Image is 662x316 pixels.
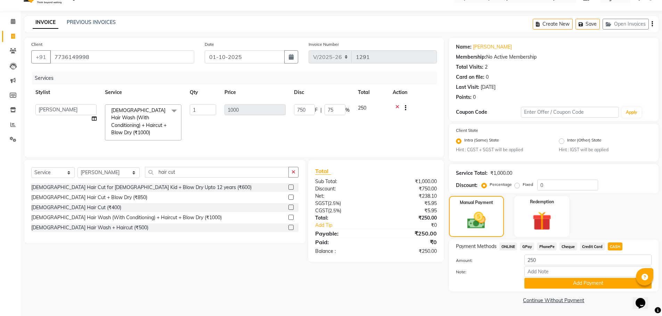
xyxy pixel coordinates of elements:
span: GPay [520,242,534,250]
button: Apply [622,107,641,118]
a: x [150,129,153,136]
div: Points: [456,94,472,101]
label: Invoice Number [309,41,339,48]
div: Card on file: [456,74,484,81]
button: +91 [31,50,51,63]
div: [DEMOGRAPHIC_DATA] Hair Wash + Haircut (₹500) [31,224,148,231]
input: Amount [524,255,652,265]
span: 250 [358,105,366,111]
a: Add Tip [310,222,387,229]
div: Paid: [310,238,376,246]
label: Redemption [530,199,554,205]
th: Action [389,85,437,100]
th: Price [220,85,290,100]
th: Qty [186,85,220,100]
div: Last Visit: [456,84,479,91]
img: _gift.svg [526,209,557,233]
div: ₹0 [376,238,442,246]
a: PREVIOUS INVOICES [67,19,116,25]
label: Intra (Same) State [464,137,499,145]
div: [DATE] [481,84,496,91]
span: Payment Methods [456,243,497,250]
div: ₹1,000.00 [376,178,442,185]
a: [PERSON_NAME] [473,43,512,51]
input: Add Note [524,266,652,277]
a: Continue Without Payment [450,297,657,304]
input: Search or Scan [145,167,289,178]
span: Cheque [559,242,577,250]
div: ₹238.10 [376,193,442,200]
th: Total [354,85,389,100]
input: Enter Offer / Coupon Code [521,107,619,118]
input: Search by Name/Mobile/Email/Code [50,50,194,63]
div: Service Total: [456,170,488,177]
div: Discount: [456,182,477,189]
div: Coupon Code [456,109,521,116]
span: CASH [608,242,623,250]
div: [DEMOGRAPHIC_DATA] Hair Cut for [DEMOGRAPHIC_DATA] Kid + Blow Dry Upto 12 years (₹600) [31,184,252,191]
div: Payable: [310,229,376,238]
span: % [345,106,350,114]
span: [DEMOGRAPHIC_DATA] Hair Wash (With Conditioning) + Haircut + Blow Dry (₹1000) [111,107,166,136]
span: F [315,106,318,114]
span: ONLINE [499,242,517,250]
label: Date [205,41,214,48]
div: ₹1,000.00 [490,170,512,177]
div: 0 [473,94,476,101]
label: Client [31,41,42,48]
div: Total Visits: [456,63,483,71]
div: Services [32,72,442,85]
small: Hint : IGST will be applied [559,147,652,153]
button: Add Payment [524,278,652,289]
div: ₹5.95 [376,207,442,214]
div: Sub Total: [310,178,376,185]
span: SGST [315,200,328,206]
span: PhonePe [537,242,557,250]
span: CGST [315,207,328,214]
a: INVOICE [33,16,58,29]
span: Credit Card [580,242,605,250]
div: Total: [310,214,376,222]
span: 2.5% [329,208,340,213]
div: Net: [310,193,376,200]
span: Total [315,168,331,175]
label: Percentage [490,181,512,188]
button: Create New [533,19,573,29]
small: Hint : CGST + SGST will be applied [456,147,549,153]
div: No Active Membership [456,53,652,61]
div: Balance : [310,248,376,255]
label: Client State [456,127,478,134]
button: Save [575,19,600,29]
div: ₹750.00 [376,185,442,193]
th: Service [101,85,186,100]
div: ( ) [310,200,376,207]
div: ₹5.95 [376,200,442,207]
label: Manual Payment [460,199,493,206]
button: Open Invoices [603,19,649,29]
div: [DEMOGRAPHIC_DATA] Hair Wash (With Conditioning) + Haircut + Blow Dry (₹1000) [31,214,222,221]
div: ₹250.00 [376,214,442,222]
div: 2 [485,63,488,71]
div: ₹0 [387,222,442,229]
div: Membership: [456,53,486,61]
span: | [320,106,322,114]
img: _cash.svg [461,210,491,231]
div: Name: [456,43,472,51]
div: ₹250.00 [376,248,442,255]
th: Stylist [31,85,101,100]
div: ₹250.00 [376,229,442,238]
label: Amount: [451,257,520,264]
div: ( ) [310,207,376,214]
th: Disc [290,85,354,100]
div: Discount: [310,185,376,193]
label: Inter (Other) State [567,137,602,145]
div: [DEMOGRAPHIC_DATA] Hair Cut (₹400) [31,204,121,211]
span: 2.5% [329,200,340,206]
label: Note: [451,269,520,275]
div: 0 [486,74,489,81]
iframe: chat widget [633,288,655,309]
div: [DEMOGRAPHIC_DATA] Hair Cut + Blow Dry (₹850) [31,194,147,201]
label: Fixed [523,181,533,188]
